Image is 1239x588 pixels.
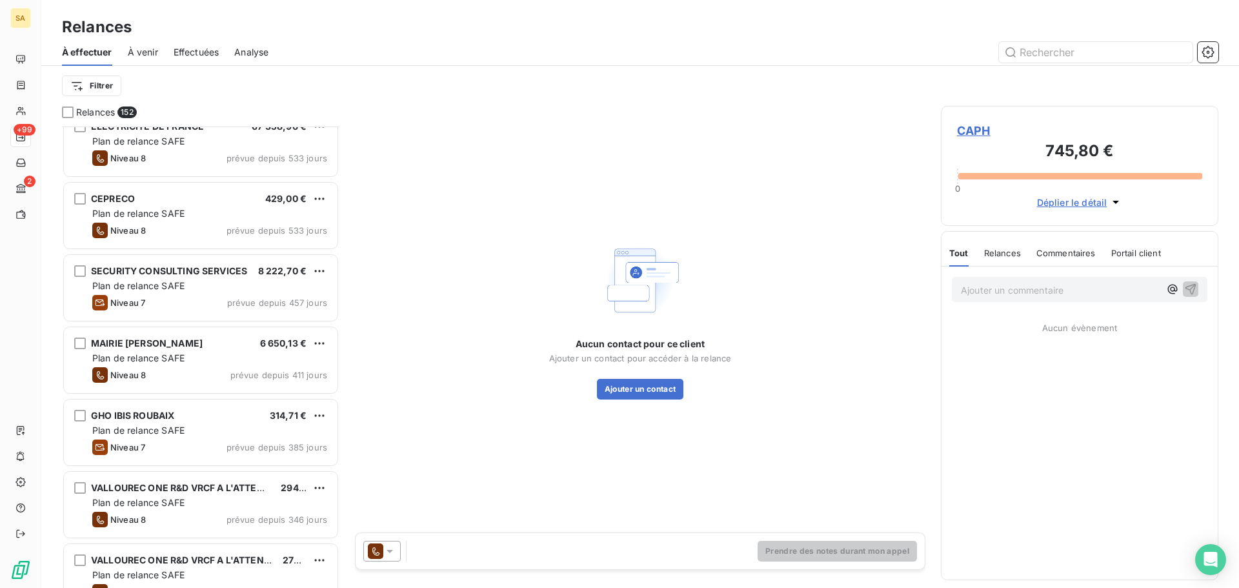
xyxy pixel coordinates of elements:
[1042,323,1117,333] span: Aucun évènement
[984,248,1021,258] span: Relances
[62,15,132,39] h3: Relances
[957,122,1202,139] span: CAPH
[281,482,322,493] span: 294,04 €
[24,176,35,187] span: 2
[91,338,203,349] span: MAIRIE [PERSON_NAME]
[949,248,969,258] span: Tout
[92,569,185,580] span: Plan de relance SAFE
[91,554,397,565] span: VALLOUREC ONE R&D VRCF A L'ATTENTION DE MR [PERSON_NAME]
[92,280,185,291] span: Plan de relance SAFE
[117,106,136,118] span: 152
[597,379,684,400] button: Ajouter un contact
[1195,544,1226,575] div: Open Intercom Messenger
[227,153,327,163] span: prévue depuis 533 jours
[110,442,145,452] span: Niveau 7
[283,554,323,565] span: 279,48 €
[265,193,307,204] span: 429,00 €
[234,46,268,59] span: Analyse
[1111,248,1161,258] span: Portail client
[576,338,705,350] span: Aucun contact pour ce client
[76,106,115,119] span: Relances
[92,136,185,147] span: Plan de relance SAFE
[549,353,732,363] span: Ajouter un contact pour accéder à la relance
[62,46,112,59] span: À effectuer
[1037,196,1107,209] span: Déplier le détail
[92,208,185,219] span: Plan de relance SAFE
[10,560,31,580] img: Logo LeanPay
[91,193,135,204] span: CEPRECO
[1036,248,1096,258] span: Commentaires
[1033,195,1127,210] button: Déplier le détail
[110,153,146,163] span: Niveau 8
[270,410,307,421] span: 314,71 €
[110,298,145,308] span: Niveau 7
[92,425,185,436] span: Plan de relance SAFE
[227,225,327,236] span: prévue depuis 533 jours
[227,298,327,308] span: prévue depuis 457 jours
[230,370,327,380] span: prévue depuis 411 jours
[91,265,247,276] span: SECURITY CONSULTING SERVICES
[91,482,381,493] span: VALLOUREC ONE R&D VRCF A L'ATTENTION DE [PERSON_NAME]
[227,514,327,525] span: prévue depuis 346 jours
[758,541,917,562] button: Prendre des notes durant mon appel
[128,46,158,59] span: À venir
[110,514,146,525] span: Niveau 8
[258,265,307,276] span: 8 222,70 €
[227,442,327,452] span: prévue depuis 385 jours
[110,225,146,236] span: Niveau 8
[174,46,219,59] span: Effectuées
[92,497,185,508] span: Plan de relance SAFE
[91,410,174,421] span: GHO IBIS ROUBAIX
[955,183,960,194] span: 0
[110,370,146,380] span: Niveau 8
[999,42,1193,63] input: Rechercher
[10,8,31,28] div: SA
[62,76,121,96] button: Filtrer
[599,239,681,322] img: Empty state
[957,139,1202,165] h3: 745,80 €
[92,352,185,363] span: Plan de relance SAFE
[14,124,35,136] span: +99
[62,127,339,588] div: grid
[260,338,307,349] span: 6 650,13 €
